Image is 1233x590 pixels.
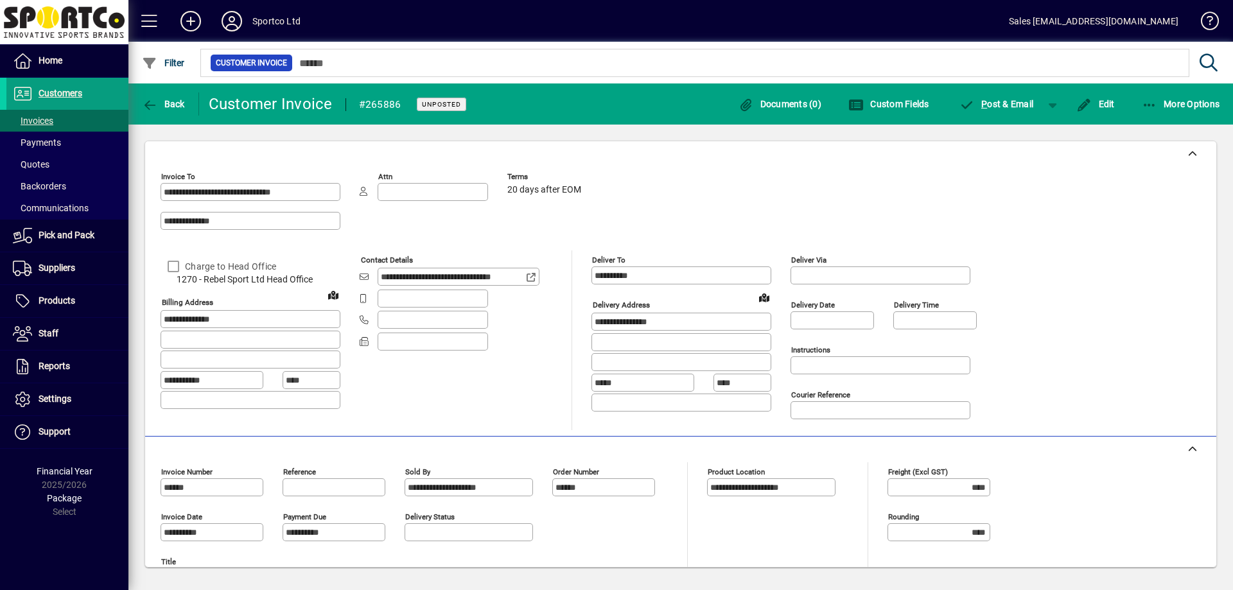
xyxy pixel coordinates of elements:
[791,300,835,309] mat-label: Delivery date
[142,99,185,109] span: Back
[888,467,948,476] mat-label: Freight (excl GST)
[6,110,128,132] a: Invoices
[139,51,188,74] button: Filter
[422,100,461,108] span: Unposted
[6,153,128,175] a: Quotes
[959,99,1034,109] span: ost & Email
[6,220,128,252] a: Pick and Pack
[161,273,340,286] span: 1270 - Rebel Sport Ltd Head Office
[170,10,211,33] button: Add
[13,203,89,213] span: Communications
[6,132,128,153] a: Payments
[507,185,581,195] span: 20 days after EOM
[981,99,987,109] span: P
[47,493,82,503] span: Package
[161,557,176,566] mat-label: Title
[139,92,188,116] button: Back
[13,159,49,169] span: Quotes
[1191,3,1217,44] a: Knowledge Base
[142,58,185,68] span: Filter
[39,88,82,98] span: Customers
[39,295,75,306] span: Products
[378,172,392,181] mat-label: Attn
[735,92,825,116] button: Documents (0)
[39,263,75,273] span: Suppliers
[6,318,128,350] a: Staff
[252,11,301,31] div: Sportco Ltd
[39,426,71,437] span: Support
[1076,99,1115,109] span: Edit
[953,92,1040,116] button: Post & Email
[283,512,326,521] mat-label: Payment due
[39,55,62,65] span: Home
[13,116,53,126] span: Invoices
[405,512,455,521] mat-label: Delivery status
[738,99,821,109] span: Documents (0)
[283,467,316,476] mat-label: Reference
[1009,11,1178,31] div: Sales [EMAIL_ADDRESS][DOMAIN_NAME]
[553,467,599,476] mat-label: Order number
[39,328,58,338] span: Staff
[6,45,128,77] a: Home
[405,467,430,476] mat-label: Sold by
[13,137,61,148] span: Payments
[708,467,765,476] mat-label: Product location
[216,56,287,69] span: Customer Invoice
[6,252,128,284] a: Suppliers
[37,466,92,476] span: Financial Year
[39,394,71,404] span: Settings
[791,390,850,399] mat-label: Courier Reference
[791,256,826,265] mat-label: Deliver via
[6,416,128,448] a: Support
[6,351,128,383] a: Reports
[6,197,128,219] a: Communications
[359,94,401,115] div: #265886
[1073,92,1118,116] button: Edit
[161,512,202,521] mat-label: Invoice date
[39,230,94,240] span: Pick and Pack
[592,256,625,265] mat-label: Deliver To
[848,99,929,109] span: Custom Fields
[209,94,333,114] div: Customer Invoice
[6,383,128,415] a: Settings
[888,512,919,521] mat-label: Rounding
[6,285,128,317] a: Products
[161,172,195,181] mat-label: Invoice To
[211,10,252,33] button: Profile
[1139,92,1223,116] button: More Options
[1142,99,1220,109] span: More Options
[6,175,128,197] a: Backorders
[894,300,939,309] mat-label: Delivery time
[323,284,344,305] a: View on map
[754,287,774,308] a: View on map
[128,92,199,116] app-page-header-button: Back
[161,467,213,476] mat-label: Invoice number
[507,173,584,181] span: Terms
[39,361,70,371] span: Reports
[791,345,830,354] mat-label: Instructions
[13,181,66,191] span: Backorders
[845,92,932,116] button: Custom Fields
